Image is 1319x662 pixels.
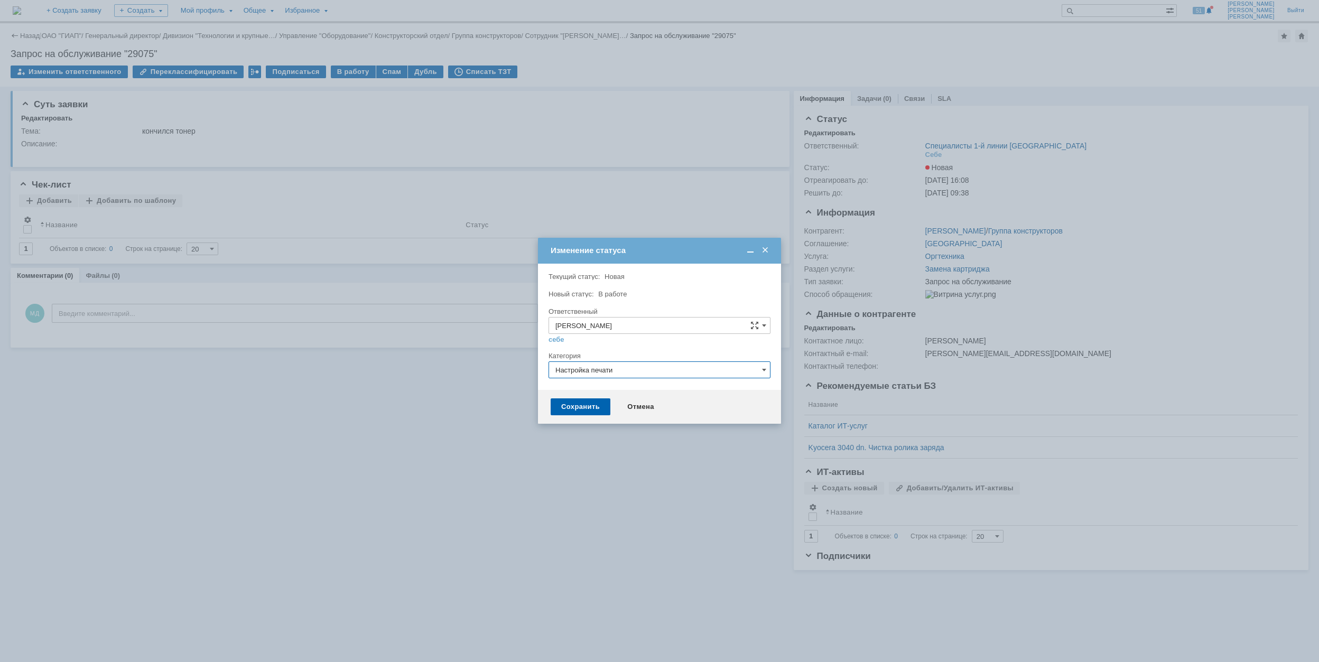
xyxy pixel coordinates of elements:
span: В работе [598,290,627,298]
span: Новая [605,273,625,281]
a: себе [549,335,564,344]
div: Ответственный [549,308,768,315]
div: Категория [549,352,768,359]
div: Изменение статуса [551,246,770,255]
span: Свернуть (Ctrl + M) [745,246,756,255]
span: Закрыть [760,246,770,255]
label: Новый статус: [549,290,594,298]
label: Текущий статус: [549,273,600,281]
span: Сложная форма [750,321,759,330]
